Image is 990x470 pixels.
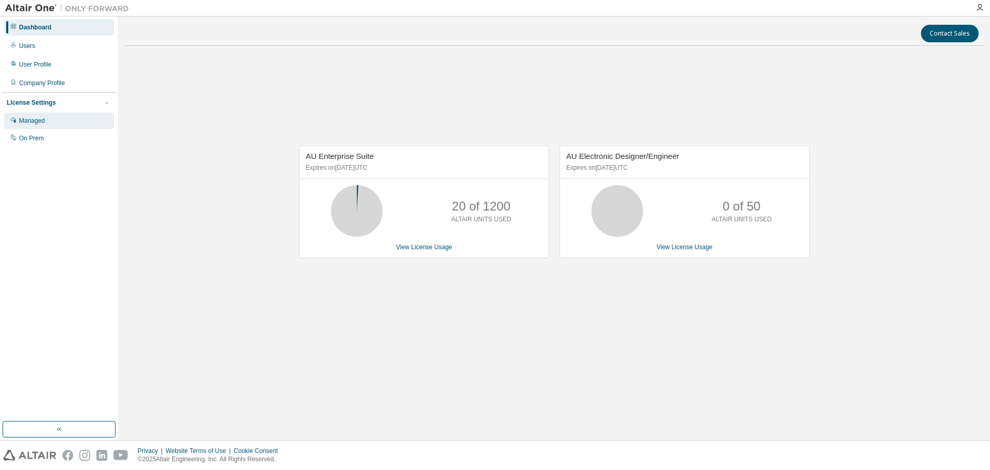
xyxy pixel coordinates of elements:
[921,25,979,42] button: Contact Sales
[19,23,52,31] div: Dashboard
[19,79,65,87] div: Company Profile
[96,450,107,461] img: linkedin.svg
[19,42,35,50] div: Users
[3,450,56,461] img: altair_logo.svg
[396,244,452,251] a: View License Usage
[452,198,510,215] p: 20 of 1200
[306,164,540,172] p: Expires on [DATE] UTC
[656,244,713,251] a: View License Usage
[19,60,52,69] div: User Profile
[5,3,134,13] img: Altair One
[62,450,73,461] img: facebook.svg
[19,134,44,142] div: On Prem
[166,447,234,455] div: Website Terms of Use
[79,450,90,461] img: instagram.svg
[566,152,679,160] span: AU Electronic Designer/Engineer
[234,447,284,455] div: Cookie Consent
[712,215,771,224] p: ALTAIR UNITS USED
[451,215,511,224] p: ALTAIR UNITS USED
[566,164,800,172] p: Expires on [DATE] UTC
[138,455,284,464] p: © 2025 Altair Engineering, Inc. All Rights Reserved.
[723,198,761,215] p: 0 of 50
[113,450,128,461] img: youtube.svg
[7,99,56,107] div: License Settings
[19,117,45,125] div: Managed
[138,447,166,455] div: Privacy
[306,152,374,160] span: AU Enterprise Suite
